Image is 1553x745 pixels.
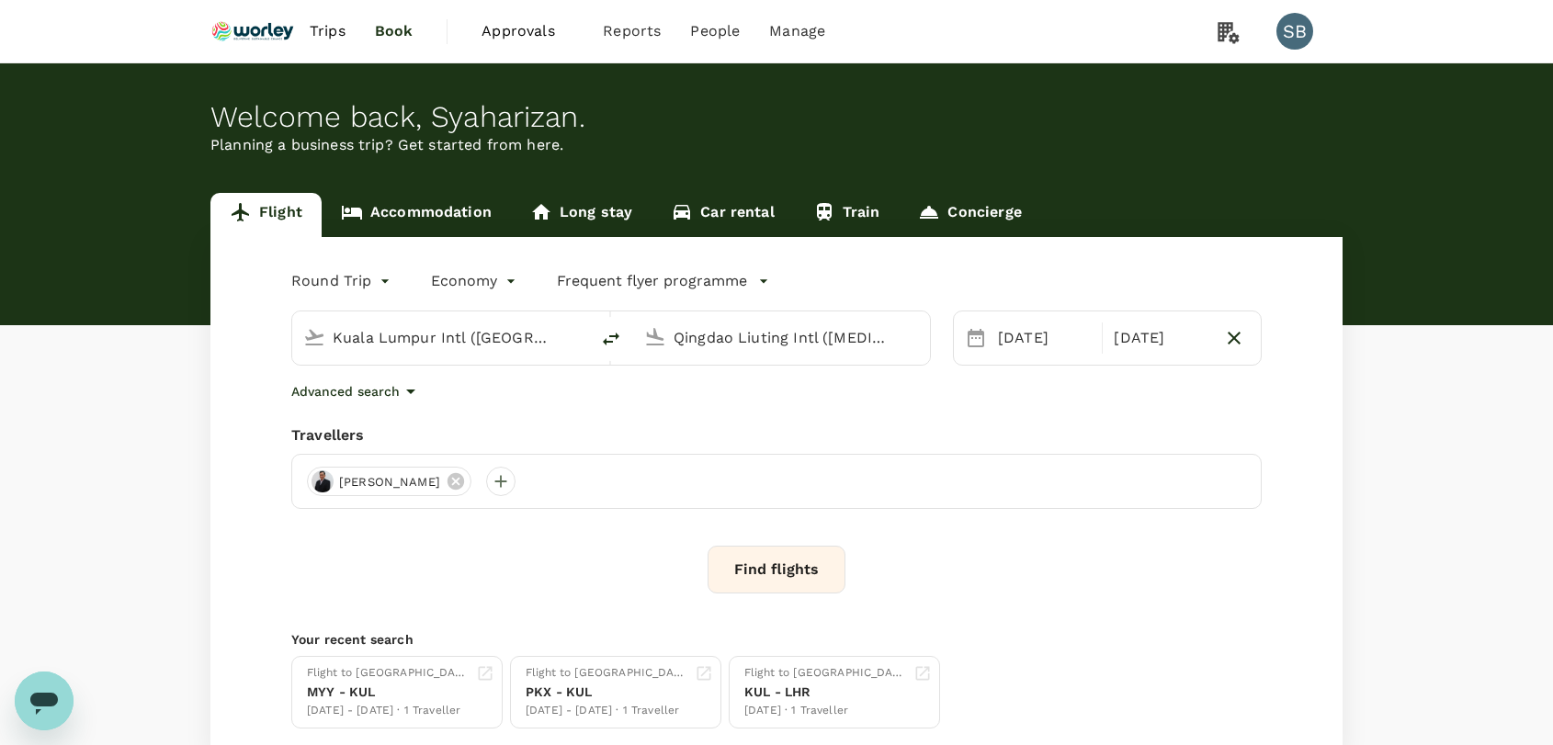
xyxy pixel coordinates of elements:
div: PKX - KUL [526,683,687,702]
button: Open [917,335,921,339]
span: People [690,20,740,42]
img: avatar-687fca1406a1f.jpeg [312,470,334,492]
a: Car rental [652,193,794,237]
div: Flight to [GEOGRAPHIC_DATA] [307,664,469,683]
span: Approvals [482,20,573,42]
a: Train [794,193,900,237]
div: [DATE] · 1 Traveller [744,702,906,720]
a: Flight [210,193,322,237]
button: Open [576,335,580,339]
input: Depart from [333,323,550,352]
div: MYY - KUL [307,683,469,702]
div: KUL - LHR [744,683,906,702]
div: [PERSON_NAME] [307,467,471,496]
div: SB [1276,13,1313,50]
input: Going to [674,323,891,352]
span: Trips [310,20,346,42]
div: [DATE] - [DATE] · 1 Traveller [526,702,687,720]
p: Advanced search [291,382,400,401]
img: Ranhill Worley Sdn Bhd [210,11,295,51]
span: Reports [603,20,661,42]
button: Advanced search [291,380,422,402]
a: Long stay [511,193,652,237]
div: [DATE] - [DATE] · 1 Traveller [307,702,469,720]
button: Find flights [708,546,845,593]
div: Flight to [GEOGRAPHIC_DATA] [744,664,906,683]
div: Travellers [291,424,1262,446]
button: delete [589,317,633,361]
a: Accommodation [322,193,511,237]
p: Your recent search [291,630,1262,649]
span: [PERSON_NAME] [328,473,451,491]
div: Economy [431,266,520,296]
button: Frequent flyer programme [557,270,769,292]
div: Round Trip [291,266,394,296]
iframe: Button to launch messaging window [15,672,74,730]
div: Flight to [GEOGRAPHIC_DATA] [526,664,687,683]
a: Concierge [899,193,1040,237]
span: Book [375,20,414,42]
div: [DATE] [991,320,1098,356]
p: Planning a business trip? Get started from here. [210,134,1343,156]
div: Welcome back , Syaharizan . [210,100,1343,134]
p: Frequent flyer programme [557,270,747,292]
span: Manage [769,20,825,42]
div: [DATE] [1106,320,1214,356]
